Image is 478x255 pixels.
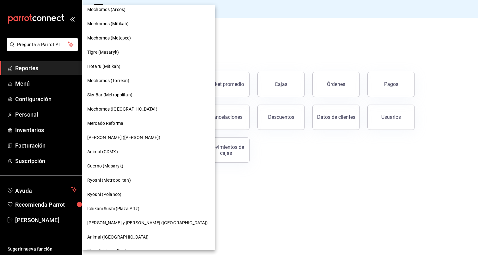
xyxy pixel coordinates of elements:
[87,35,131,41] span: Mochomos (Metepec)
[87,149,118,155] span: Animal (CDMX)
[87,63,120,70] span: Hotaru (Mitikah)
[82,131,215,145] div: [PERSON_NAME] ([PERSON_NAME])
[87,163,123,169] span: Cuerno (Masaryk)
[87,120,123,127] span: Mercado Reforma
[87,205,140,212] span: Ichikani Sushi (Plaza Artz)
[82,31,215,45] div: Mochomos (Metepec)
[82,59,215,74] div: Hotaru (Mitikah)
[87,191,121,198] span: Ryoshi (Polanco)
[87,92,132,98] span: Sky Bar (Metropolitan)
[87,134,160,141] span: [PERSON_NAME] ([PERSON_NAME])
[82,74,215,88] div: Mochomos (Torreon)
[82,173,215,187] div: Ryoshi (Metropolitan)
[87,49,119,56] span: Tigre (Masaryk)
[87,77,129,84] span: Mochomos (Torreon)
[87,21,129,27] span: Mochomos (Mitikah)
[82,45,215,59] div: Tigre (Masaryk)
[87,234,149,240] span: Animal ([GEOGRAPHIC_DATA])
[82,102,215,116] div: Mochomos ([GEOGRAPHIC_DATA])
[82,216,215,230] div: [PERSON_NAME] y [PERSON_NAME] ([GEOGRAPHIC_DATA])
[87,6,126,13] span: Mochomos (Arcos)
[82,202,215,216] div: Ichikani Sushi (Plaza Artz)
[82,17,215,31] div: Mochomos (Mitikah)
[87,220,208,226] span: [PERSON_NAME] y [PERSON_NAME] ([GEOGRAPHIC_DATA])
[87,177,131,184] span: Ryoshi (Metropolitan)
[82,230,215,244] div: Animal ([GEOGRAPHIC_DATA])
[87,248,127,255] span: Tigre (Metropolitan)
[82,88,215,102] div: Sky Bar (Metropolitan)
[82,159,215,173] div: Cuerno (Masaryk)
[82,145,215,159] div: Animal (CDMX)
[82,116,215,131] div: Mercado Reforma
[82,3,215,17] div: Mochomos (Arcos)
[87,106,157,112] span: Mochomos ([GEOGRAPHIC_DATA])
[82,187,215,202] div: Ryoshi (Polanco)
